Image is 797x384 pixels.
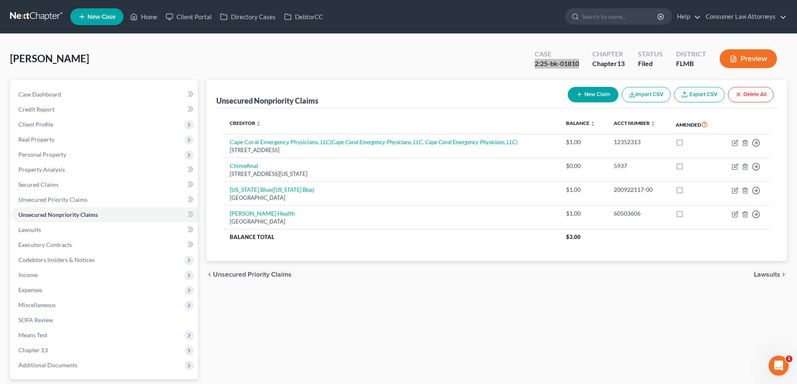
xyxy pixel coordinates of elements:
[676,59,706,69] div: FLMB
[568,87,618,102] button: New Claim
[216,96,318,106] div: Unsecured Nonpriority Claims
[18,211,98,218] span: Unsecured Nonpriority Claims
[638,59,663,69] div: Filed
[535,59,579,69] div: 2:25-bk-01810
[622,87,671,102] button: Import CSV
[674,87,725,102] a: Export CSV
[18,301,56,308] span: Miscellaneous
[614,120,656,126] a: Acct Number unfold_more
[213,271,292,278] span: Unsecured Priority Claims
[216,9,280,24] a: Directory Cases
[87,14,115,20] span: New Case
[566,186,600,194] div: $1.00
[18,106,54,113] span: Credit Report
[566,120,595,126] a: Balance unfold_more
[592,59,625,69] div: Chapter
[10,52,89,64] span: [PERSON_NAME]
[18,226,41,233] span: Lawsuits
[18,121,53,128] span: Client Profile
[18,181,59,188] span: Secured Claims
[12,177,198,192] a: Secured Claims
[720,49,777,68] button: Preview
[230,162,258,169] a: Chimefinal
[18,316,53,323] span: SOFA Review
[330,138,518,145] i: (Cape Coral Emergency Physicians, LLC, Cape Coral Emergency Physicians, LLC)
[566,234,581,240] span: $3.00
[230,218,553,226] div: [GEOGRAPHIC_DATA]
[206,271,213,278] i: chevron_left
[18,136,54,143] span: Real Property
[676,49,706,59] div: District
[18,256,95,263] span: Codebtors Insiders & Notices
[206,271,292,278] button: chevron_left Unsecured Priority Claims
[780,271,787,278] i: chevron_right
[230,120,261,126] a: Creditor unfold_more
[12,87,198,102] a: Case Dashboard
[272,186,314,193] i: ([US_STATE] Blue)
[769,356,789,376] iframe: Intercom live chat
[12,207,198,222] a: Unsecured Nonpriority Claims
[702,9,787,24] a: Consumer Law Attorneys
[18,271,38,278] span: Income
[673,9,701,24] a: Help
[12,162,198,177] a: Property Analysis
[592,49,625,59] div: Chapter
[535,49,579,59] div: Case
[18,241,72,248] span: Executory Contracts
[256,121,261,126] i: unfold_more
[754,271,787,278] button: Lawsuits chevron_right
[230,138,518,145] a: Cape Coral Emergency Physicians, LLC(Cape Coral Emergency Physicians, LLC, Cape Coral Emergency P...
[18,91,61,98] span: Case Dashboard
[566,209,600,218] div: $1.00
[280,9,327,24] a: DebtorCC
[614,209,662,218] div: 60503606
[18,196,87,203] span: Unsecured Priority Claims
[617,59,625,67] span: 13
[651,121,656,126] i: unfold_more
[12,313,198,328] a: SOFA Review
[590,121,595,126] i: unfold_more
[566,162,600,170] div: $0.00
[230,194,553,202] div: [GEOGRAPHIC_DATA]
[12,237,198,252] a: Executory Contracts
[18,166,65,173] span: Property Analysis
[126,9,161,24] a: Home
[223,229,559,244] th: Balance Total
[230,146,553,154] div: [STREET_ADDRESS]
[230,186,314,193] a: [US_STATE] Blue([US_STATE] Blue)
[18,361,77,369] span: Additional Documents
[18,151,66,158] span: Personal Property
[12,222,198,237] a: Lawsuits
[614,162,662,170] div: 5937
[161,9,216,24] a: Client Portal
[728,87,774,102] button: Delete All
[614,186,662,194] div: 200922117-00
[12,102,198,117] a: Credit Report
[230,210,295,217] a: [PERSON_NAME] Health
[614,138,662,146] div: 12352313
[18,331,47,338] span: Means Test
[566,138,600,146] div: $1.00
[786,356,792,362] span: 1
[669,115,720,134] th: Amended
[230,170,553,178] div: [STREET_ADDRESS][US_STATE]
[18,286,42,293] span: Expenses
[754,271,780,278] span: Lawsuits
[638,49,663,59] div: Status
[12,192,198,207] a: Unsecured Priority Claims
[582,9,659,24] input: Search by name...
[18,346,48,353] span: Chapter 13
